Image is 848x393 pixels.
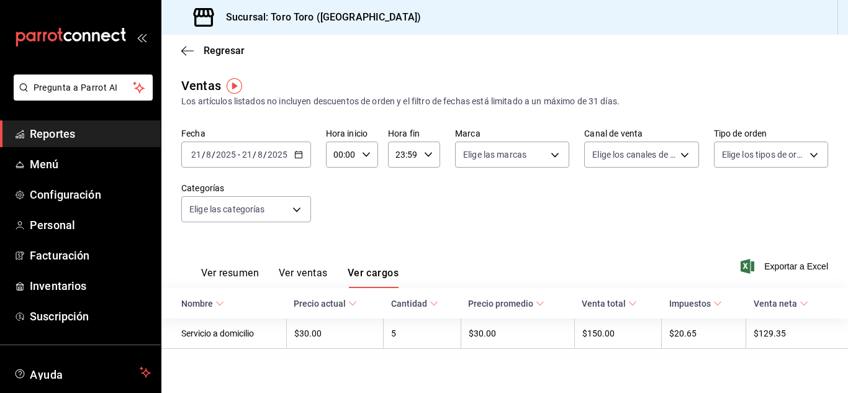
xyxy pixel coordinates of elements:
label: Fecha [181,129,311,138]
span: Elige las categorías [189,203,265,215]
span: / [263,150,267,160]
button: Pregunta a Parrot AI [14,75,153,101]
label: Categorías [181,184,311,192]
span: Nombre [181,299,224,309]
span: Elige los canales de venta [592,148,675,161]
td: $20.65 [662,318,746,349]
td: $129.35 [746,318,848,349]
button: Ver cargos [348,267,399,288]
span: Inventarios [30,278,151,294]
img: Tooltip marker [227,78,242,94]
button: Ver resumen [201,267,259,288]
span: Menú [30,156,151,173]
input: -- [241,150,253,160]
span: Precio promedio [468,299,544,309]
span: Pregunta a Parrot AI [34,81,133,94]
span: Elige las marcas [463,148,526,161]
span: Elige los tipos de orden [722,148,805,161]
td: Servicio a domicilio [161,318,286,349]
span: Venta total [582,299,637,309]
label: Hora inicio [326,129,378,138]
span: / [212,150,215,160]
input: -- [257,150,263,160]
a: Pregunta a Parrot AI [9,90,153,103]
input: -- [205,150,212,160]
button: Ver ventas [279,267,328,288]
input: ---- [267,150,288,160]
input: -- [191,150,202,160]
td: 5 [384,318,461,349]
button: Regresar [181,45,245,56]
span: Facturación [30,247,151,264]
span: Configuración [30,186,151,203]
button: open_drawer_menu [137,32,147,42]
td: $30.00 [286,318,384,349]
span: Precio actual [294,299,357,309]
label: Hora fin [388,129,440,138]
td: $30.00 [461,318,574,349]
td: $150.00 [574,318,662,349]
span: Impuestos [669,299,722,309]
label: Marca [455,129,569,138]
div: Ventas [181,76,221,95]
span: Suscripción [30,308,151,325]
span: Reportes [30,125,151,142]
div: Los artículos listados no incluyen descuentos de orden y el filtro de fechas está limitado a un m... [181,95,828,108]
span: Regresar [204,45,245,56]
span: Personal [30,217,151,233]
span: Venta neta [754,299,808,309]
span: Cantidad [391,299,438,309]
span: - [238,150,240,160]
label: Canal de venta [584,129,698,138]
button: Exportar a Excel [743,259,828,274]
input: ---- [215,150,237,160]
label: Tipo de orden [714,129,828,138]
div: navigation tabs [201,267,399,288]
span: / [253,150,256,160]
h3: Sucursal: Toro Toro ([GEOGRAPHIC_DATA]) [216,10,421,25]
span: / [202,150,205,160]
span: Ayuda [30,365,135,380]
